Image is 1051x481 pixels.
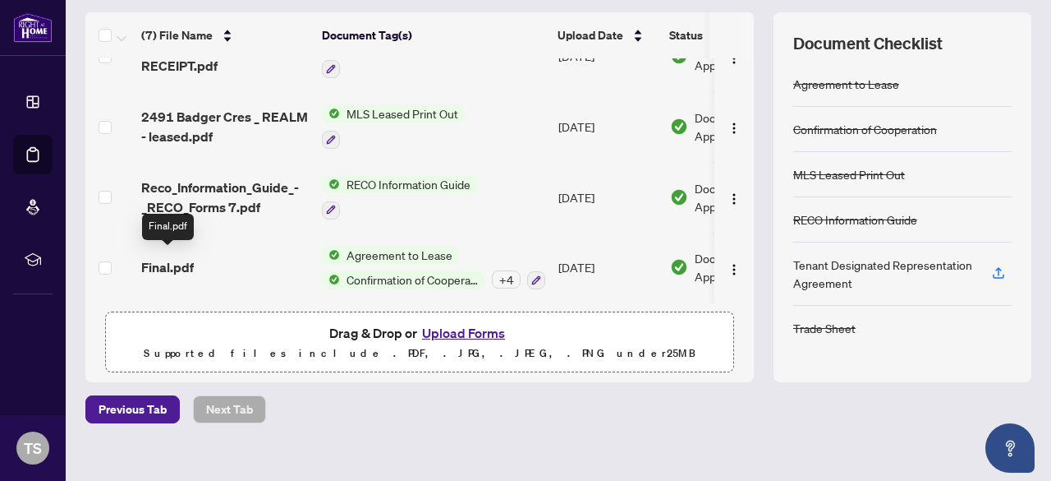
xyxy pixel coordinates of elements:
td: [DATE] [552,233,663,303]
div: Final.pdf [142,214,194,240]
span: Document Approved [695,249,796,285]
span: Upload Date [558,26,623,44]
button: Status IconMLS Leased Print Out [322,104,465,149]
button: Upload Forms [417,322,510,344]
button: Previous Tab [85,395,180,423]
img: Status Icon [322,271,340,289]
td: [DATE] [552,162,663,233]
img: Status Icon [322,104,340,123]
td: [DATE] [552,91,663,162]
th: Upload Date [551,12,663,58]
span: 2491 Badger Cres _ REALM - leased.pdf [141,107,309,146]
img: Document Status [670,188,688,206]
div: Trade Sheet [793,319,856,337]
button: Logo [721,184,747,210]
button: Logo [721,113,747,140]
img: logo [13,12,53,43]
button: Next Tab [193,395,266,423]
th: Status [663,12,802,58]
div: + 4 [492,271,521,289]
button: Status IconAgreement to LeaseStatus IconConfirmation of Cooperation+4 [322,246,545,290]
span: Confirmation of Cooperation [340,271,485,289]
span: Previous Tab [99,396,167,423]
div: Tenant Designated Representation Agreement [793,256,972,292]
img: Logo [727,122,741,135]
span: Drag & Drop orUpload FormsSupported files include .PDF, .JPG, .JPEG, .PNG under25MB [106,312,733,373]
img: Logo [727,52,741,65]
span: MLS Leased Print Out [340,104,465,123]
th: Document Tag(s) [315,12,551,58]
span: Final.pdf [141,257,194,277]
img: Logo [727,192,741,206]
span: Reco_Information_Guide_-_RECO_Forms 7.pdf [141,178,309,217]
th: (7) File Name [135,12,315,58]
div: Agreement to Lease [793,75,899,93]
span: TS [24,437,42,460]
span: Document Approved [695,179,796,215]
button: Open asap [985,423,1035,473]
span: Status [669,26,703,44]
button: Status IconRECO Information Guide [322,175,477,220]
span: Agreement to Lease [340,246,459,264]
span: RECO Information Guide [340,175,477,193]
span: (7) File Name [141,26,213,44]
div: RECO Information Guide [793,210,917,229]
img: Document Status [670,118,688,136]
div: Confirmation of Cooperation [793,120,937,138]
img: Logo [727,263,741,276]
span: Drag & Drop or [329,322,510,344]
img: Status Icon [322,246,340,264]
button: Logo [721,254,747,280]
p: Supported files include .PDF, .JPG, .JPEG, .PNG under 25 MB [116,344,723,363]
div: MLS Leased Print Out [793,165,905,183]
img: Document Status [670,258,688,276]
span: Document Approved [695,109,796,145]
span: Document Checklist [793,32,943,55]
img: Status Icon [322,175,340,193]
